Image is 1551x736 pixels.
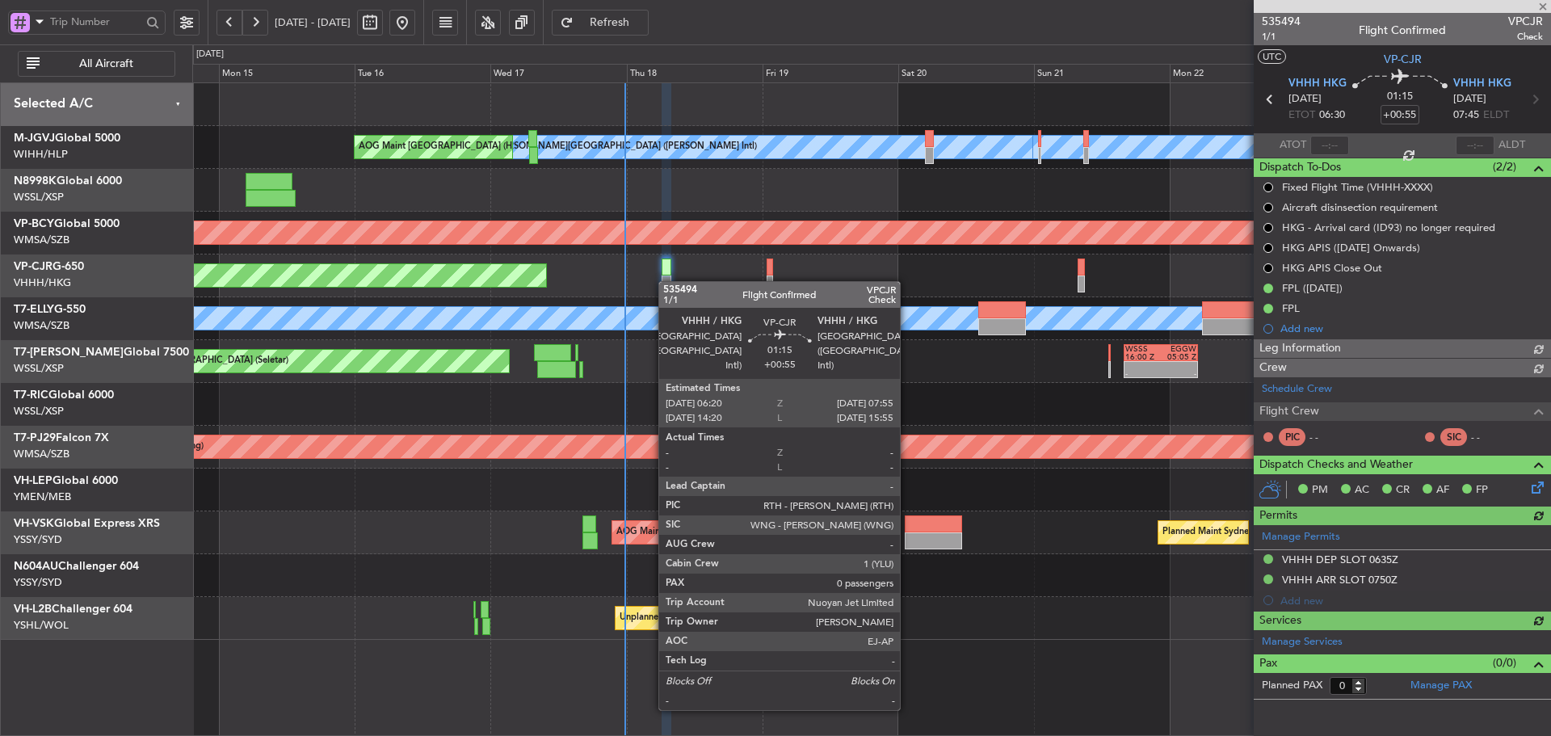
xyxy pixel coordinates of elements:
a: N604AUChallenger 604 [14,561,139,572]
span: FP [1476,482,1488,498]
div: 05:05 Z [1161,353,1196,361]
a: VH-L2BChallenger 604 [14,604,132,615]
span: T7-ELLY [14,304,54,315]
span: T7-RIC [14,389,48,401]
span: VP-CJR [14,261,53,272]
a: VH-LEPGlobal 6000 [14,475,118,486]
div: HKG - Arrival card (ID93) no longer required [1282,221,1495,234]
span: ETOT [1288,107,1315,124]
span: [DATE] - [DATE] [275,15,351,30]
span: VH-L2B [14,604,52,615]
div: FPL [1282,301,1300,315]
a: N8998KGlobal 6000 [14,175,122,187]
div: Fri 19 [763,64,898,83]
div: Planned Maint Sydney ([PERSON_NAME] Intl) [1162,520,1350,545]
span: 07:45 [1453,107,1479,124]
span: Pax [1259,654,1277,673]
span: (2/2) [1493,158,1516,175]
a: VP-BCYGlobal 5000 [14,218,120,229]
a: M-JGVJGlobal 5000 [14,132,120,144]
div: FPL ([DATE]) [1282,281,1343,295]
span: VPCJR [1508,13,1543,30]
a: WSSL/XSP [14,404,64,418]
a: T7-RICGlobal 6000 [14,389,114,401]
div: Mon 15 [219,64,355,83]
button: Refresh [552,10,649,36]
a: YMEN/MEB [14,490,71,504]
span: VH-LEP [14,475,53,486]
div: Sat 20 [898,64,1034,83]
div: Aircraft disinsection requirement [1282,200,1438,214]
span: Dispatch Checks and Weather [1259,456,1413,474]
div: Thu 18 [627,64,763,83]
span: 01:15 [1387,89,1413,105]
a: WMSA/SZB [14,318,69,333]
a: Manage PAX [1410,678,1472,694]
div: Wed 17 [490,64,626,83]
input: Trip Number [50,10,141,34]
div: HKG APIS Close Out [1282,261,1382,275]
div: - [1125,370,1161,378]
span: ELDT [1483,107,1509,124]
div: Add new [1280,322,1543,335]
a: VP-CJRG-650 [14,261,84,272]
span: AF [1436,482,1449,498]
div: AOG Maint [US_STATE][GEOGRAPHIC_DATA] ([US_STATE] City Intl) [616,520,893,545]
span: [DATE] [1288,91,1322,107]
div: - [1161,370,1196,378]
a: WMSA/SZB [14,233,69,247]
div: [PERSON_NAME][GEOGRAPHIC_DATA] ([PERSON_NAME] Intl) [494,135,757,159]
a: T7-[PERSON_NAME]Global 7500 [14,347,189,358]
a: WSSL/XSP [14,190,64,204]
button: All Aircraft [18,51,175,77]
a: YSSY/SYD [14,532,62,547]
span: Dispatch To-Dos [1259,158,1341,177]
div: Mon 22 [1170,64,1305,83]
a: VH-VSKGlobal Express XRS [14,518,160,529]
div: WSSS [1125,345,1161,353]
a: T7-PJ29Falcon 7X [14,432,109,444]
span: VP-CJR [1384,51,1422,68]
div: Tue 16 [355,64,490,83]
span: CR [1396,482,1410,498]
div: [DATE] [196,48,224,61]
label: Planned PAX [1262,678,1322,694]
span: N8998K [14,175,57,187]
a: YSHL/WOL [14,618,69,633]
span: 06:30 [1319,107,1345,124]
span: [DATE] [1453,91,1486,107]
span: ALDT [1498,137,1525,154]
span: (0/0) [1493,654,1516,671]
span: M-JGVJ [14,132,55,144]
span: N604AU [14,561,58,572]
div: Unplanned Maint [GEOGRAPHIC_DATA] ([GEOGRAPHIC_DATA]) [620,606,885,630]
div: HKG APIS ([DATE] Onwards) [1282,241,1420,254]
div: AOG Maint [GEOGRAPHIC_DATA] (Halim Intl) [359,135,548,159]
span: VHHH HKG [1453,76,1511,92]
a: T7-ELLYG-550 [14,304,86,315]
a: WSSL/XSP [14,361,64,376]
div: EGGW [1161,345,1196,353]
span: AC [1355,482,1369,498]
span: ATOT [1280,137,1306,154]
span: VHHH HKG [1288,76,1347,92]
div: Flight Confirmed [1359,22,1446,39]
span: All Aircraft [43,58,170,69]
span: 535494 [1262,13,1301,30]
span: Refresh [577,17,643,28]
a: YSSY/SYD [14,575,62,590]
span: 1/1 [1262,30,1301,44]
div: 16:00 Z [1125,353,1161,361]
span: T7-PJ29 [14,432,56,444]
div: Fixed Flight Time (VHHH-XXXX) [1282,180,1433,194]
span: VP-BCY [14,218,54,229]
a: WIHH/HLP [14,147,68,162]
span: Check [1508,30,1543,44]
div: Sun 21 [1034,64,1170,83]
span: PM [1312,482,1328,498]
span: T7-[PERSON_NAME] [14,347,124,358]
button: UTC [1258,49,1286,64]
a: VHHH/HKG [14,275,71,290]
span: VH-VSK [14,518,54,529]
a: WMSA/SZB [14,447,69,461]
